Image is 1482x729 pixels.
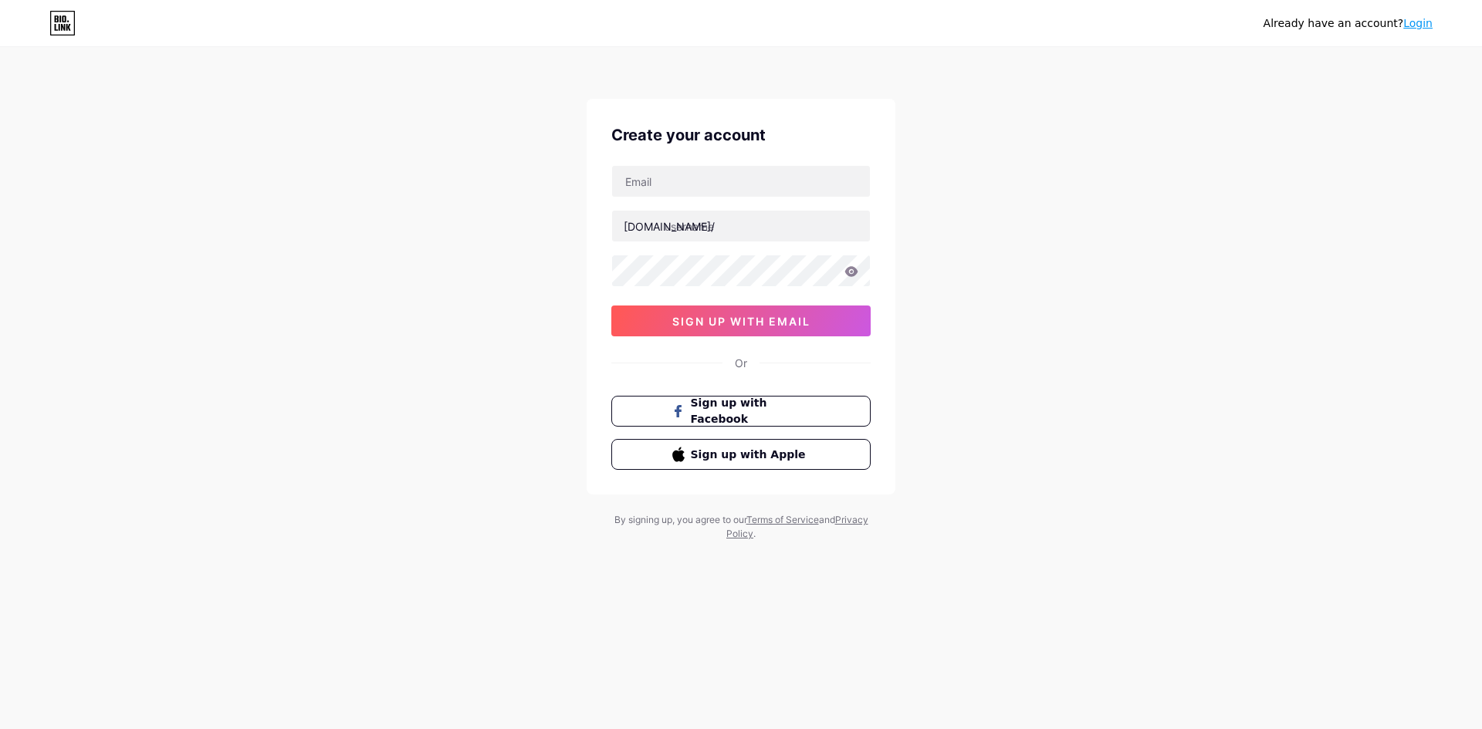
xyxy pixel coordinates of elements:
a: Terms of Service [746,514,819,525]
div: By signing up, you agree to our and . [610,513,872,541]
span: Sign up with Facebook [691,395,810,427]
div: Create your account [611,123,871,147]
button: Sign up with Apple [611,439,871,470]
a: Login [1403,17,1433,29]
input: Email [612,166,870,197]
div: Already have an account? [1264,15,1433,32]
span: sign up with email [672,315,810,328]
div: [DOMAIN_NAME]/ [624,218,715,235]
input: username [612,211,870,241]
button: sign up with email [611,305,871,336]
button: Sign up with Facebook [611,396,871,427]
span: Sign up with Apple [691,447,810,463]
div: Or [735,355,747,371]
